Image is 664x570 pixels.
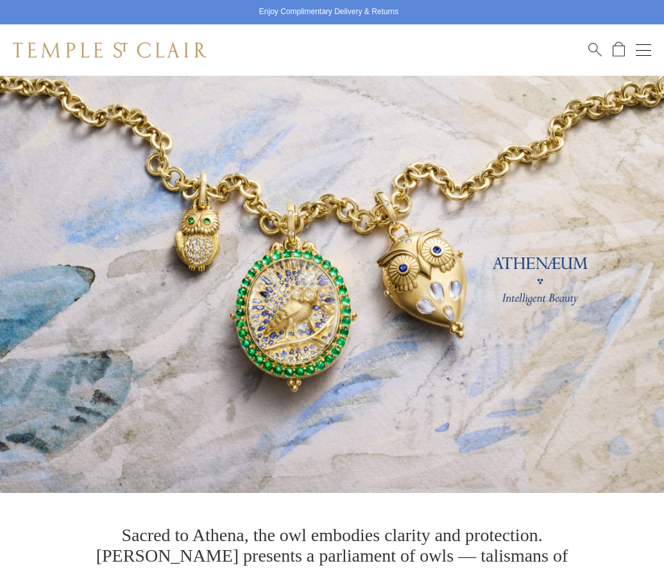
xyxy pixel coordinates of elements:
p: Enjoy Complimentary Delivery & Returns [259,6,398,19]
img: Temple St. Clair [13,42,207,58]
button: Open navigation [636,42,651,58]
a: Search [588,42,602,58]
a: Open Shopping Bag [613,42,625,58]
